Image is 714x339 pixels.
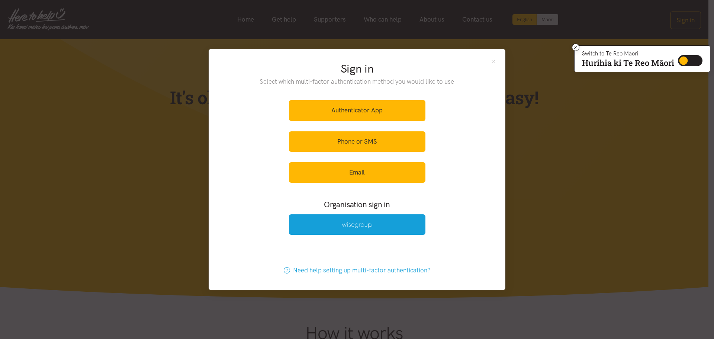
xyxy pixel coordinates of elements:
h3: Organisation sign in [268,199,446,210]
button: Close [490,58,496,64]
a: Need help setting up multi-factor authentication? [276,260,438,281]
p: Switch to Te Reo Māori [582,51,674,56]
a: Phone or SMS [289,131,425,152]
a: Email [289,162,425,183]
p: Hurihia ki Te Reo Māori [582,60,674,66]
img: Wise Group [342,222,372,228]
a: Authenticator App [289,100,425,121]
p: Select which multi-factor authentication method you would like to use [245,77,470,87]
h2: Sign in [245,61,470,77]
